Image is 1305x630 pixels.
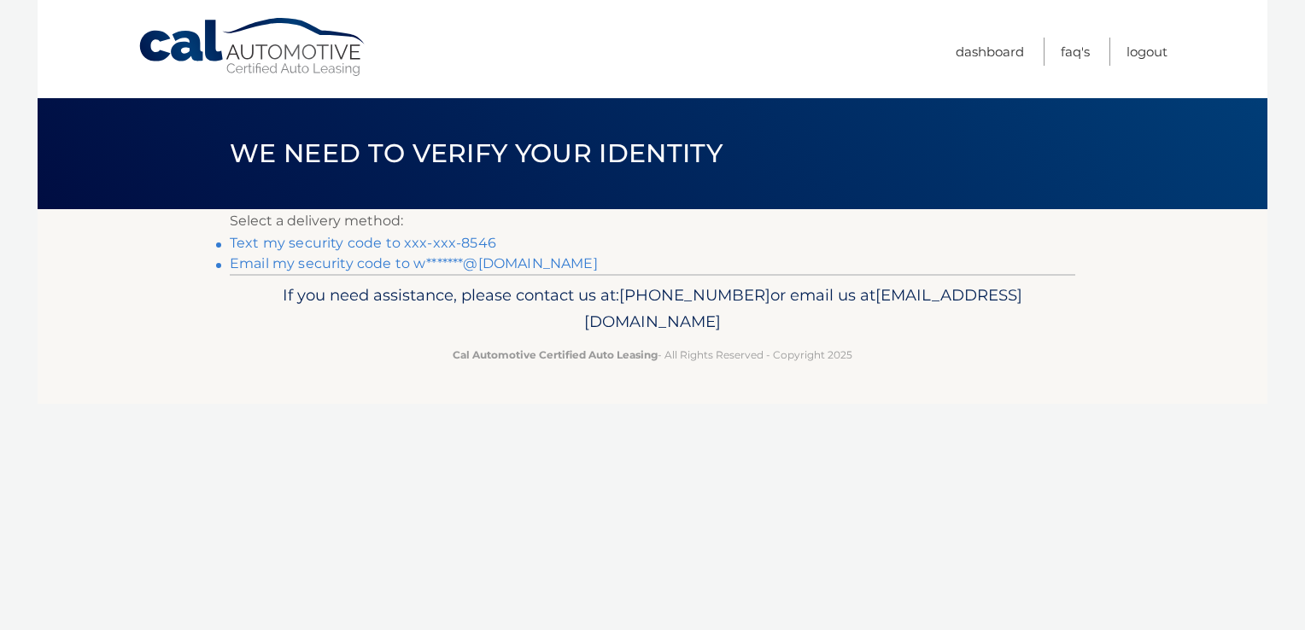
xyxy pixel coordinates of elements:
[619,285,770,305] span: [PHONE_NUMBER]
[1061,38,1090,66] a: FAQ's
[138,17,368,78] a: Cal Automotive
[453,348,658,361] strong: Cal Automotive Certified Auto Leasing
[230,209,1075,233] p: Select a delivery method:
[956,38,1024,66] a: Dashboard
[230,255,598,271] a: Email my security code to w*******@[DOMAIN_NAME]
[241,282,1064,336] p: If you need assistance, please contact us at: or email us at
[230,235,496,251] a: Text my security code to xxx-xxx-8546
[1127,38,1167,66] a: Logout
[230,137,723,169] span: We need to verify your identity
[241,346,1064,364] p: - All Rights Reserved - Copyright 2025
